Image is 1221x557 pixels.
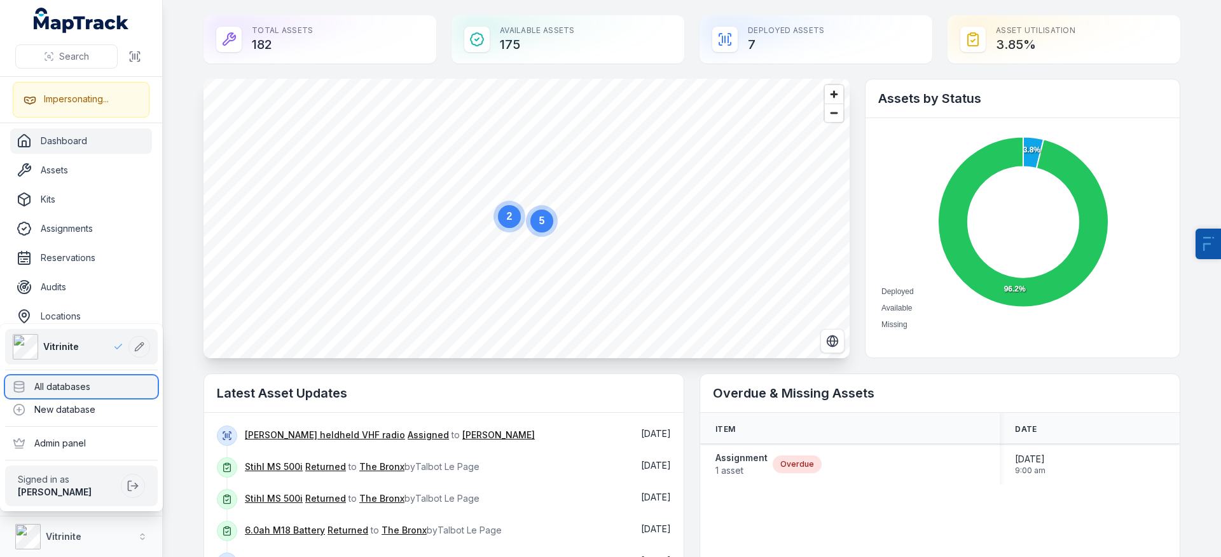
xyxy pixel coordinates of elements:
[43,340,79,353] span: Vitrinite
[46,531,81,542] strong: Vitrinite
[5,375,158,398] div: All databases
[5,398,158,421] div: New database
[18,487,92,497] strong: [PERSON_NAME]
[18,473,116,486] span: Signed in as
[5,432,158,455] div: Admin panel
